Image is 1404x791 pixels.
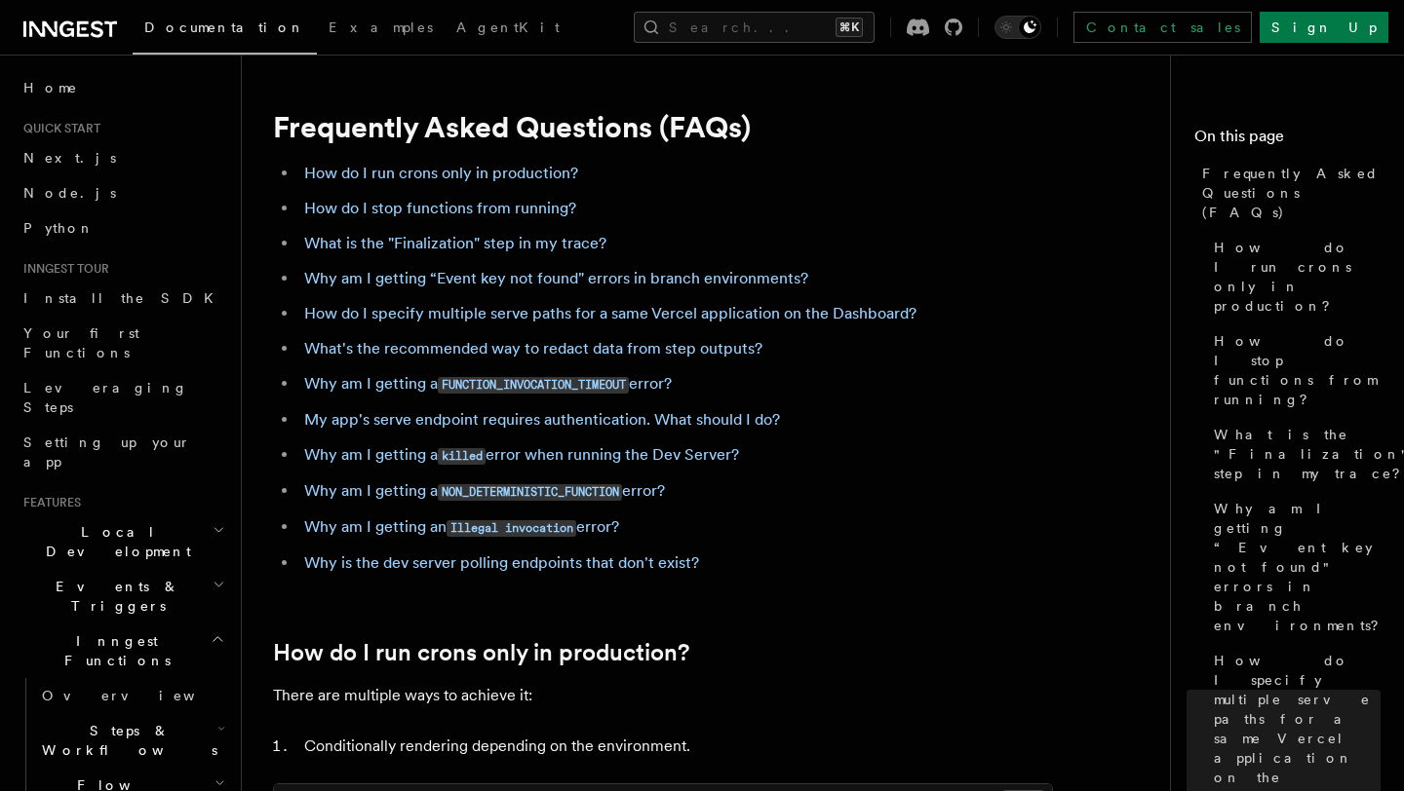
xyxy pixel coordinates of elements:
h1: Frequently Asked Questions (FAQs) [273,109,1053,144]
span: Features [16,495,81,510]
span: Leveraging Steps [23,380,188,415]
span: Setting up your app [23,434,191,470]
a: Why am I getting akillederror when running the Dev Server? [304,445,739,464]
code: NON_DETERMINISTIC_FUNCTION [438,484,622,501]
a: My app's serve endpoint requires authentication. What should I do? [304,410,780,429]
span: Overview [42,688,243,703]
button: Search...⌘K [634,12,875,43]
a: What is the "Finalization" step in my trace? [1206,417,1381,491]
a: How do I run crons only in production? [1206,230,1381,323]
a: Why is the dev server polling endpoints that don't exist? [304,553,699,572]
button: Toggle dark mode [994,16,1041,39]
code: killed [438,448,486,465]
span: Node.js [23,185,116,201]
span: How do I run crons only in production? [1214,238,1381,316]
button: Local Development [16,514,229,569]
a: How do I stop functions from running? [304,199,576,217]
span: Install the SDK [23,290,225,306]
a: Examples [317,6,445,53]
span: Local Development [16,522,213,561]
a: Documentation [133,6,317,55]
code: FUNCTION_INVOCATION_TIMEOUT [438,377,629,394]
a: How do I stop functions from running? [1206,323,1381,417]
a: AgentKit [445,6,571,53]
a: What is the "Finalization" step in my trace? [304,234,606,252]
span: Python [23,220,95,236]
a: Home [16,70,229,105]
span: AgentKit [456,19,560,35]
a: How do I run crons only in production? [273,639,689,666]
span: Examples [329,19,433,35]
a: Next.js [16,140,229,175]
a: What's the recommended way to redact data from step outputs? [304,339,762,358]
a: Sign Up [1260,12,1388,43]
p: There are multiple ways to achieve it: [273,682,1053,709]
a: Why am I getting aNON_DETERMINISTIC_FUNCTIONerror? [304,481,665,500]
kbd: ⌘K [836,18,863,37]
a: Node.js [16,175,229,210]
button: Events & Triggers [16,569,229,623]
a: Overview [34,678,229,713]
button: Inngest Functions [16,623,229,678]
a: Why am I getting anIllegal invocationerror? [304,517,619,536]
span: Inngest Functions [16,631,211,670]
li: Conditionally rendering depending on the environment. [298,733,1053,760]
a: How do I specify multiple serve paths for a same Vercel application on the Dashboard? [304,304,916,322]
a: How do I run crons only in production? [304,164,578,182]
a: Setting up your app [16,425,229,479]
a: Python [16,210,229,245]
span: Home [23,78,78,97]
span: Why am I getting “Event key not found" errors in branch environments? [1214,499,1392,635]
a: Install the SDK [16,281,229,316]
span: Events & Triggers [16,577,213,616]
span: Quick start [16,121,100,136]
span: Inngest tour [16,261,109,277]
span: How do I stop functions from running? [1214,331,1381,409]
a: Contact sales [1073,12,1252,43]
span: Documentation [144,19,305,35]
button: Steps & Workflows [34,713,229,768]
a: Why am I getting “Event key not found" errors in branch environments? [1206,491,1381,643]
a: Why am I getting “Event key not found" errors in branch environments? [304,269,808,287]
a: Your first Functions [16,316,229,370]
span: Steps & Workflows [34,721,217,760]
span: Next.js [23,150,116,166]
span: Frequently Asked Questions (FAQs) [1202,164,1381,222]
a: Why am I getting aFUNCTION_INVOCATION_TIMEOUTerror? [304,374,672,393]
a: Frequently Asked Questions (FAQs) [1194,156,1381,230]
h4: On this page [1194,125,1381,156]
code: Illegal invocation [447,520,576,537]
span: Your first Functions [23,325,139,360]
a: Leveraging Steps [16,370,229,425]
